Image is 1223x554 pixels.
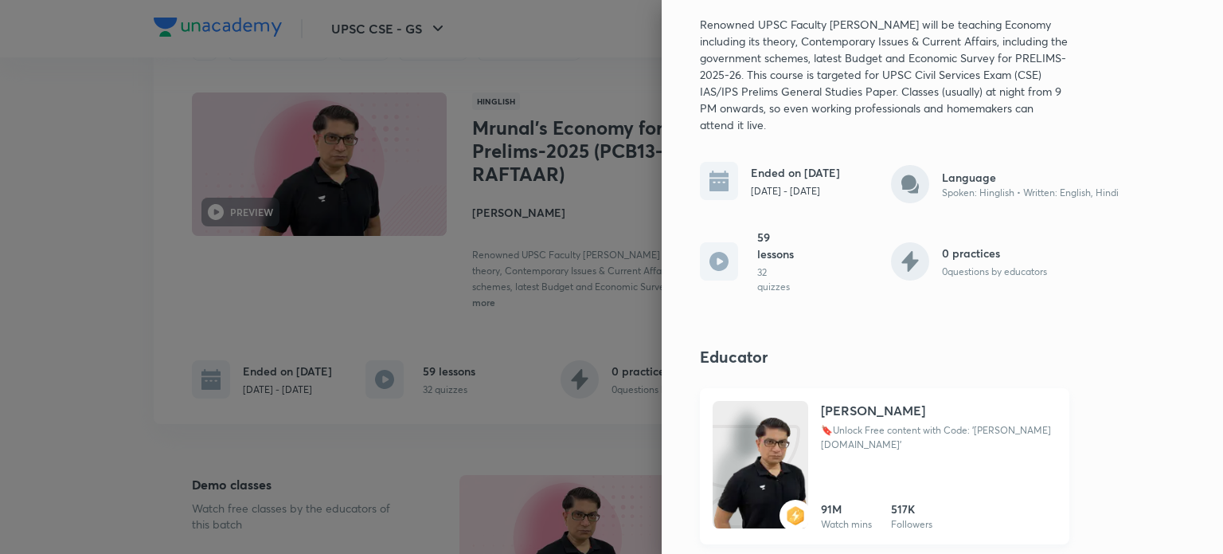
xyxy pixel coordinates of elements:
p: Followers [891,517,932,532]
p: Spoken: Hinglish • Written: English, Hindi [942,186,1119,200]
h6: 517K [891,501,932,517]
h6: Language [942,169,1119,186]
p: 🔖Unlock Free content with Code: 'Mrunal.org' [821,423,1057,452]
p: 0 questions by educators [942,265,1047,279]
h6: 91M [821,501,872,517]
img: Unacademy [713,417,808,544]
h6: 0 practices [942,245,1047,261]
a: Unacademybadge[PERSON_NAME]🔖Unlock Free content with Code: '[PERSON_NAME][DOMAIN_NAME]'91MWatch m... [700,388,1069,544]
img: badge [786,506,805,525]
h4: [PERSON_NAME] [821,401,925,420]
p: Renowned UPSC Faculty [PERSON_NAME] will be teaching Economy including its theory, Contemporary I... [700,16,1069,133]
p: [DATE] - [DATE] [751,184,840,198]
p: 32 quizzes [757,265,795,294]
h6: Ended on [DATE] [751,164,840,181]
h4: Educator [700,345,1131,369]
h6: 59 lessons [757,229,795,262]
p: Watch mins [821,517,872,532]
